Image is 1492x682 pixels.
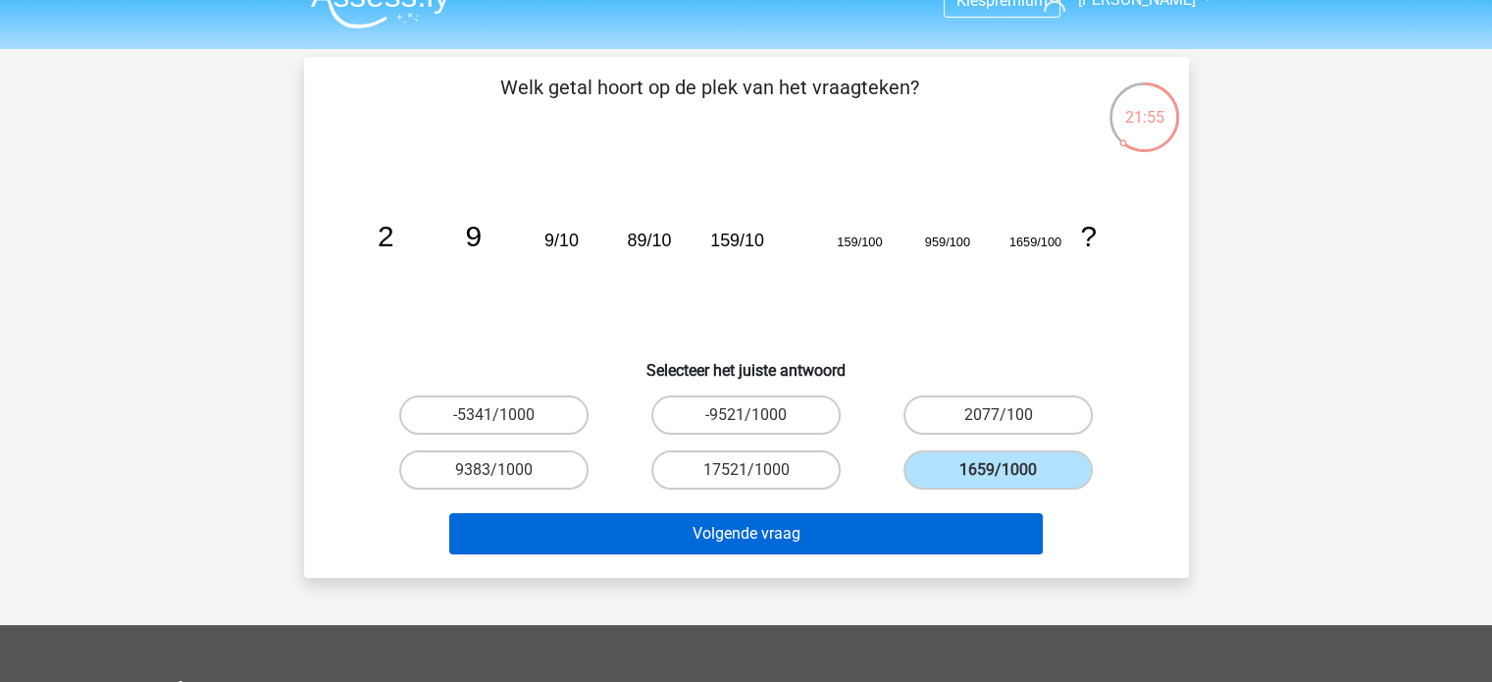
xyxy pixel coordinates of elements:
[903,395,1093,435] label: 2077/100
[1080,220,1097,252] tspan: ?
[543,231,578,250] tspan: 9/10
[449,513,1043,554] button: Volgende vraag
[399,450,589,490] label: 9383/1000
[1107,80,1181,130] div: 21:55
[651,450,841,490] label: 17521/1000
[837,235,882,249] tspan: 159/100
[710,231,764,250] tspan: 159/10
[627,231,671,250] tspan: 89/10
[924,235,969,249] tspan: 959/100
[335,73,1084,131] p: Welk getal hoort op de plek van het vraagteken?
[377,220,393,252] tspan: 2
[399,395,589,435] label: -5341/1000
[903,450,1093,490] label: 1659/1000
[1008,235,1060,249] tspan: 1659/100
[651,395,841,435] label: -9521/1000
[465,220,482,252] tspan: 9
[335,345,1158,380] h6: Selecteer het juiste antwoord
